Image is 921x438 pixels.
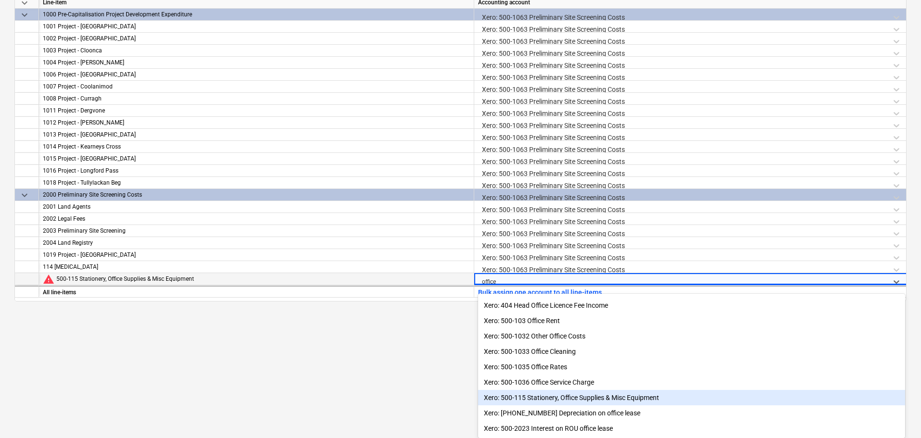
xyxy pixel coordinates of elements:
[43,141,470,153] div: 1014 Project - Kearneys Cross
[56,273,470,285] div: 500-115 Stationery, Office Supplies & Misc Equipment
[43,261,470,273] div: 114 CAPEX
[478,313,905,328] div: Xero: 500-103 Office Rent
[43,153,470,165] div: 1015 Project - Knocknakilla
[43,273,54,285] span: No accounting account chosen for line-item. Line-item is not allowed to be connected to cost docu...
[43,237,470,249] div: 2004 Land Registry
[39,286,474,298] div: All line-items
[478,298,905,313] div: Xero: 404 Head Office Licence Fee Income
[43,105,470,117] div: 1011 Project - Dergvone
[43,9,470,21] div: 1000 Pre-Capitalisation Project Development Expenditure
[478,405,905,421] div: Xero: 500-2011-1 Depreciation on office lease
[43,165,470,177] div: 1016 Project - Longford Pass
[43,93,470,105] div: 1008 Project - Curragh
[43,45,470,57] div: 1003 Project - Cloonca
[43,249,470,261] div: 1019 Project - Coolnapisha
[478,405,905,421] div: Xero: [PHONE_NUMBER] Depreciation on office lease
[43,189,470,201] div: 2000 Preliminary Site Screening Costs
[478,359,905,375] div: Xero: 500-1035 Office Rates
[478,287,602,299] button: Bulk assign one account to all line-items
[43,21,470,33] div: 1001 Project - Bogtown
[19,189,30,201] span: keyboard_arrow_down
[43,225,470,237] div: 2003 Preliminary Site Screening
[478,328,905,344] div: Xero: 500-1032 Other Office Costs
[478,421,905,436] div: Xero: 500-2023 Interest on ROU office lease
[43,57,470,69] div: 1004 Project - Columbkille
[43,33,470,45] div: 1002 Project - Castleblake
[43,81,470,93] div: 1007 Project - Coolanimod
[478,390,905,405] div: Xero: 500-115 Stationery, Office Supplies & Misc Equipment
[43,213,470,225] div: 2002 Legal Fees
[43,117,470,129] div: 1012 Project - Derra West
[19,9,30,21] span: keyboard_arrow_down
[43,177,470,189] div: 1018 Project - Tullylackan Beg
[43,201,470,213] div: 2001 Land Agents
[43,69,470,81] div: 1006 Project - Curraghmore
[478,375,905,390] div: Xero: 500-1036 Office Service Charge
[478,344,905,359] div: Xero: 500-1033 Office Cleaning
[43,129,470,141] div: 1013 Project - Derrygowna
[873,392,921,438] iframe: Chat Widget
